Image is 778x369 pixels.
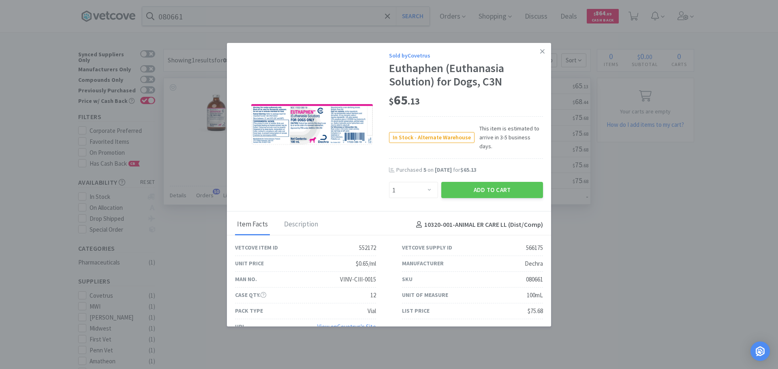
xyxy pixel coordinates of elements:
[251,104,373,145] img: 63f50727f1d646cfb46b280539ba4ad1_566175.png
[402,259,444,268] div: Manufacturer
[235,306,263,315] div: Pack Type
[235,290,266,299] div: Case Qty.
[389,132,474,143] span: In Stock - Alternate Warehouse
[340,275,376,284] div: VINV-CIII-0015
[389,92,420,108] span: 65
[528,306,543,316] div: $75.68
[402,290,448,299] div: Unit of Measure
[435,166,452,173] span: [DATE]
[474,124,543,151] span: This item is estimated to arrive in 3-5 business days.
[389,96,394,107] span: $
[235,243,278,252] div: Vetcove Item ID
[389,51,543,60] div: Sold by Covetrus
[460,166,477,173] span: $65.13
[408,96,420,107] span: . 13
[356,259,376,269] div: $0.65/ml
[235,215,270,235] div: Item Facts
[235,275,257,284] div: Man No.
[413,220,543,230] h4: 10320-001 - ANIMAL ER CARE LL (Dist/Comp)
[235,322,245,331] div: URL
[441,182,543,198] button: Add to Cart
[526,243,543,253] div: 566175
[368,306,376,316] div: Vial
[525,259,543,269] div: Dechra
[317,323,376,331] a: View onCovetrus's Site
[402,243,452,252] div: Vetcove Supply ID
[750,341,770,361] div: Open Intercom Messenger
[396,166,543,174] div: Purchased on for
[359,243,376,253] div: 552172
[402,306,430,315] div: List Price
[527,290,543,300] div: 100mL
[370,290,376,300] div: 12
[526,275,543,284] div: 080661
[402,275,413,284] div: SKU
[423,166,426,173] span: 5
[235,259,264,268] div: Unit Price
[389,62,543,89] div: Euthaphen (Euthanasia Solution) for Dogs, C3N
[282,215,320,235] div: Description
